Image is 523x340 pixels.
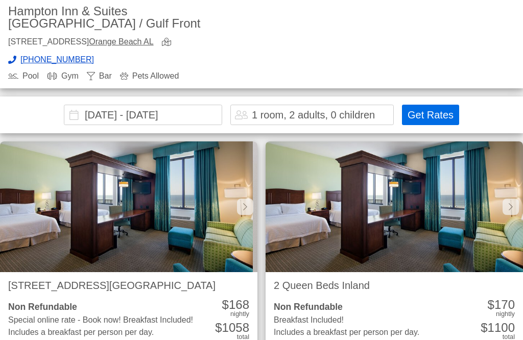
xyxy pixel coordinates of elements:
div: Special online rate - Book now! Breakfast Included! [8,316,193,324]
h2: Hampton Inn & Suites [GEOGRAPHIC_DATA] / Gulf Front [8,5,253,30]
div: Pets Allowed [120,72,179,80]
img: 2 Queen Beds Inland [266,141,523,272]
div: Non Refundable [8,303,193,312]
div: Non Refundable [274,303,419,312]
li: Includes a breakfast per person per day. [274,328,419,336]
span: $ [215,321,222,334]
div: 168 [222,299,249,311]
span: $ [222,298,229,311]
div: Breakfast Included! [274,316,419,324]
div: 170 [488,299,515,311]
h2: 2 Queen Beds Inland [274,280,515,290]
a: view map [162,38,175,47]
div: [STREET_ADDRESS] [8,38,154,47]
div: 1100 [481,322,515,334]
span: $ [488,298,494,311]
span: [PHONE_NUMBER] [20,56,94,64]
input: Choose Dates [64,105,222,125]
div: nightly [230,311,249,318]
div: 1 room, 2 adults, 0 children [252,110,375,120]
div: Pool [8,72,39,80]
button: Get Rates [402,105,459,125]
a: Orange Beach AL [89,37,153,46]
div: Bar [87,72,112,80]
img: 2 Queen Beds Street View [253,141,510,272]
div: 1058 [215,322,249,334]
div: nightly [496,311,515,318]
h2: [STREET_ADDRESS][GEOGRAPHIC_DATA] [8,280,249,290]
li: Includes a breakfast per person per day. [8,328,193,336]
span: $ [481,321,487,334]
div: Gym [47,72,79,80]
